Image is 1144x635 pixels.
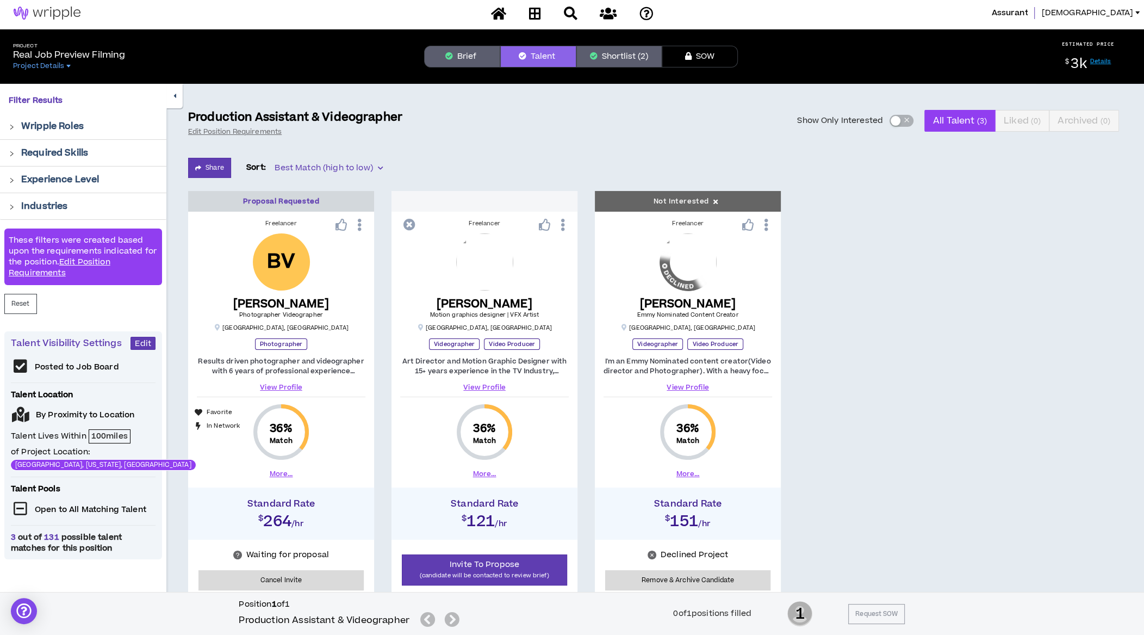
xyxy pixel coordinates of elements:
p: Filter Results [9,95,158,107]
h5: Production Assistant & Videographer [239,614,409,627]
p: Production Assistant & Videographer [188,110,402,125]
span: /hr [495,518,507,529]
span: 1 [787,600,812,627]
span: Photographer Videographer [239,311,323,319]
h5: [PERSON_NAME] [637,297,738,311]
button: Cancel Invite [198,570,364,590]
a: Edit Position Requirements [9,256,110,279]
h2: $121 [397,509,572,529]
span: 36 % [676,421,699,436]
p: Waiting for proposal [246,550,329,560]
div: BV [267,252,295,272]
p: Not Interested [653,192,722,212]
span: close-circle [648,551,656,559]
h4: Standard Rate [194,498,369,509]
p: I'm an Emmy Nominated content creator(Video director and Photographer). With a heavy focus on tra... [604,356,772,376]
span: All Talent [933,108,987,134]
b: 1 [272,599,277,610]
small: Match [676,436,699,445]
button: Share [188,158,231,178]
p: Talent Visibility Settings [11,337,130,350]
small: Match [270,436,293,445]
button: Shortlist (2) [576,46,662,67]
p: Video Producer [484,338,539,350]
p: Wripple Roles [21,120,84,133]
p: [GEOGRAPHIC_DATA] , [GEOGRAPHIC_DATA] [417,324,552,332]
a: Edit Position Requirements [188,127,282,136]
span: Project Details [13,61,64,70]
p: Declined Project [661,550,728,560]
p: Videographer [429,338,480,350]
a: Details [1090,57,1111,65]
img: 7yjIjXc6YlPuvWCDUBX7lFxduZz3YCixtS09SuGd.png [456,233,513,291]
button: Remove & Archive Candidate [605,570,770,590]
span: Motion graphics designer | VFX Artist [430,311,539,319]
h2: $151 [600,509,775,529]
div: Freelancer [197,219,365,228]
div: Freelancer [400,219,569,228]
p: (candidate will be contacted to review brief) [409,570,560,581]
small: ( 3 ) [977,116,987,126]
div: Bruce V. [253,233,310,291]
div: These filters were created based upon the requirements indicated for the position. [4,229,162,285]
span: Invite To Propose [450,559,519,570]
span: /hr [291,518,304,529]
span: out of possible talent matches for this position [11,532,156,554]
button: Invite To Propose(candidate will be contacted to review brief) [402,554,567,585]
span: 3 [11,532,18,543]
button: More... [270,469,293,479]
span: right [9,204,15,210]
p: ESTIMATED PRICE [1062,41,1115,47]
span: Assurant [991,7,1028,19]
button: Brief [424,46,500,67]
span: 36 % [473,421,495,436]
small: ( 0 ) [1031,116,1041,126]
h2: $264 [194,509,369,529]
span: Archived [1058,108,1110,134]
button: Reset [4,294,37,314]
p: [GEOGRAPHIC_DATA] , [GEOGRAPHIC_DATA] [620,324,755,332]
a: View Profile [604,383,772,392]
p: Art Director and Motion Graphic Designer with 15+ years experience in the TV Industry, recipient ... [400,356,569,376]
button: Show Only Interested [890,115,913,127]
p: Results driven photographer and videographer with 6 years of professional experience specializing... [197,356,365,376]
p: Videographer [632,338,683,350]
p: Industries [21,200,67,213]
button: SOW [662,46,738,67]
p: Sort: [246,162,266,174]
p: Photographer [255,338,307,350]
p: Real Job Preview Filming [13,48,125,61]
span: 36 % [270,421,292,436]
p: Posted to Job Board [35,362,119,373]
h4: Standard Rate [397,498,572,509]
span: [DEMOGRAPHIC_DATA] [1041,7,1133,19]
button: Request SOW [848,604,905,624]
button: Edit [130,337,156,350]
img: 76PG4poDFzdPkxsH9bFjdN4zPCkfuDYAVSHk0Ky8.png [660,233,717,291]
h6: Position of 1 [239,599,464,610]
h5: Project [13,43,125,49]
div: Freelancer [604,219,772,228]
span: Best Match (high to low) [275,160,382,176]
p: Required Skills [21,146,88,159]
p: Favorite [207,408,232,417]
span: right [9,151,15,157]
span: Edit [135,338,151,349]
span: question-circle [233,551,242,559]
p: Video Producer [687,338,743,350]
span: 3k [1071,54,1086,73]
small: ( 0 ) [1101,116,1110,126]
span: Liked [1004,108,1041,134]
h5: [PERSON_NAME] [430,297,539,311]
small: Match [473,436,496,445]
p: [GEOGRAPHIC_DATA] , [GEOGRAPHIC_DATA] [214,324,349,332]
p: In Network [207,422,240,431]
button: Talent [500,46,576,67]
h4: Standard Rate [600,498,775,509]
a: View Profile [400,383,569,392]
span: Emmy Nominated Content Creator [637,311,738,319]
button: More... [676,469,700,479]
span: /hr [698,518,711,529]
span: 131 [42,532,61,543]
div: Open Intercom Messenger [11,598,37,624]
